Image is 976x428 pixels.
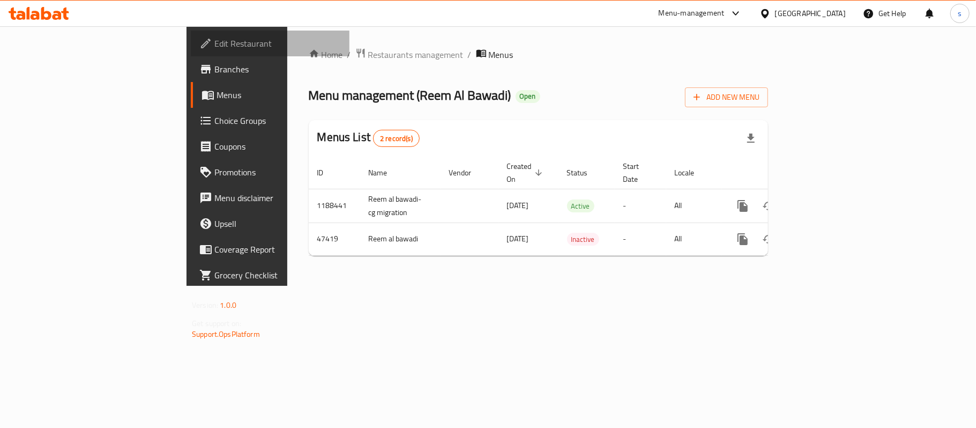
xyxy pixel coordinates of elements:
[567,233,599,246] span: Inactive
[567,200,594,212] div: Active
[738,126,764,151] div: Export file
[191,31,349,56] a: Edit Restaurant
[191,82,349,108] a: Menus
[360,189,441,223] td: Reem al bawadi-cg migration
[374,134,419,144] span: 2 record(s)
[191,56,349,82] a: Branches
[309,83,511,107] span: Menu management ( Reem Al Bawadi )
[220,298,236,312] span: 1.0.0
[449,166,486,179] span: Vendor
[214,166,341,179] span: Promotions
[775,8,846,19] div: [GEOGRAPHIC_DATA]
[507,198,529,212] span: [DATE]
[730,193,756,219] button: more
[217,88,341,101] span: Menus
[567,166,602,179] span: Status
[623,160,653,186] span: Start Date
[214,243,341,256] span: Coverage Report
[191,159,349,185] a: Promotions
[666,223,721,255] td: All
[191,134,349,159] a: Coupons
[958,8,962,19] span: s
[360,223,441,255] td: Reem al bawadi
[694,91,759,104] span: Add New Menu
[685,87,768,107] button: Add New Menu
[756,226,781,252] button: Change Status
[191,108,349,134] a: Choice Groups
[615,223,666,255] td: -
[675,166,709,179] span: Locale
[666,189,721,223] td: All
[192,327,260,341] a: Support.OpsPlatform
[516,90,540,103] div: Open
[317,166,338,179] span: ID
[489,48,513,61] span: Menus
[756,193,781,219] button: Change Status
[468,48,472,61] li: /
[192,316,241,330] span: Get support on:
[507,232,529,246] span: [DATE]
[214,63,341,76] span: Branches
[191,237,349,262] a: Coverage Report
[659,7,725,20] div: Menu-management
[214,140,341,153] span: Coupons
[567,200,594,212] span: Active
[730,226,756,252] button: more
[214,191,341,204] span: Menu disclaimer
[373,130,420,147] div: Total records count
[516,92,540,101] span: Open
[721,157,841,189] th: Actions
[615,189,666,223] td: -
[309,157,841,256] table: enhanced table
[191,185,349,211] a: Menu disclaimer
[368,48,464,61] span: Restaurants management
[214,217,341,230] span: Upsell
[309,48,768,62] nav: breadcrumb
[192,298,218,312] span: Version:
[191,262,349,288] a: Grocery Checklist
[214,114,341,127] span: Choice Groups
[191,211,349,237] a: Upsell
[214,37,341,50] span: Edit Restaurant
[317,129,420,147] h2: Menus List
[214,269,341,282] span: Grocery Checklist
[369,166,401,179] span: Name
[355,48,464,62] a: Restaurants management
[507,160,546,186] span: Created On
